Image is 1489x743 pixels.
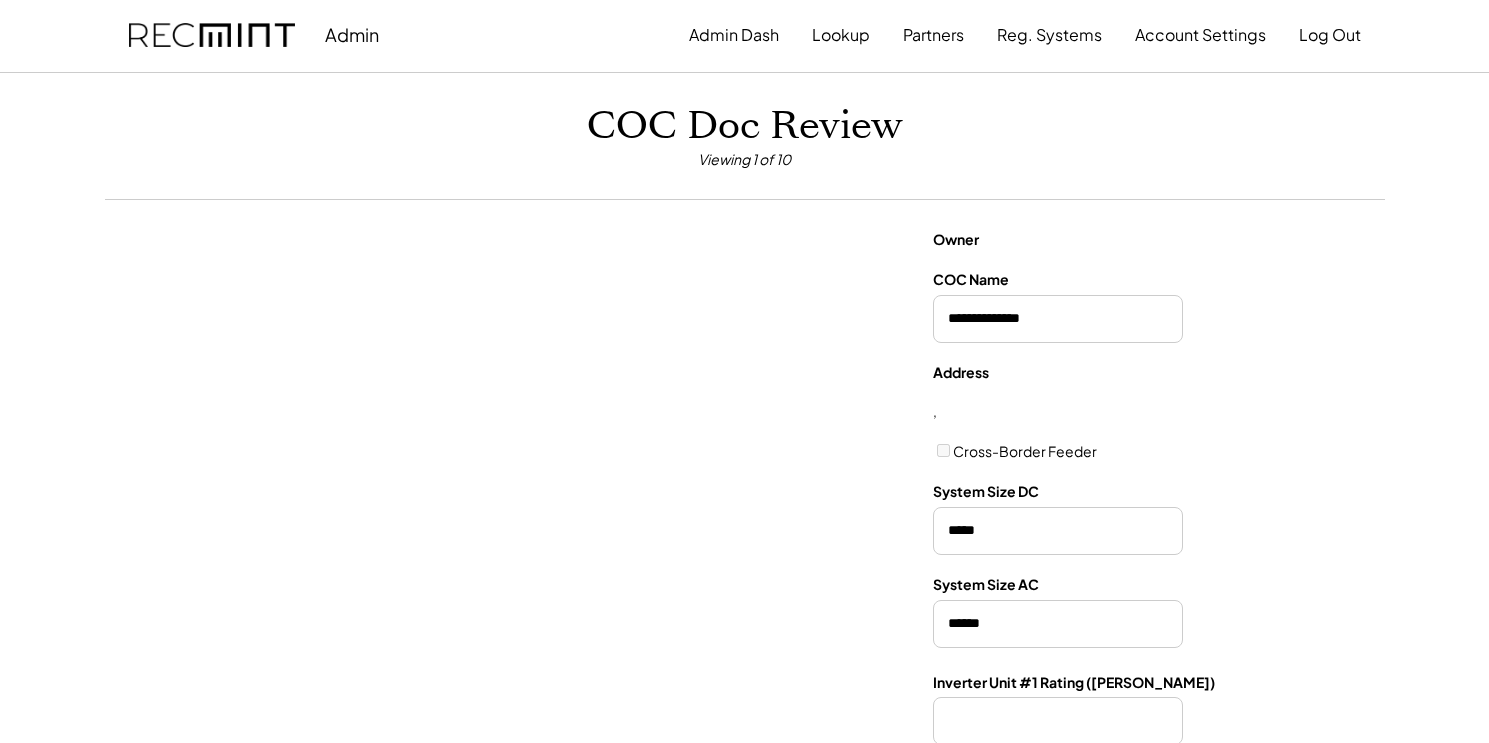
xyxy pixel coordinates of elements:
button: Account Settings [1135,15,1266,55]
div: COC Name [933,270,1009,290]
div: Inverter Unit #1 Rating ([PERSON_NAME]) [933,673,1215,693]
img: recmint-logotype%403x.png [129,23,295,48]
label: Cross-Border Feeder [953,442,1097,460]
button: Partners [903,15,964,55]
button: Admin Dash [689,15,779,55]
button: Lookup [812,15,870,55]
div: Admin [325,23,379,46]
h1: COC Doc Review [587,103,903,150]
strong: Address [933,363,989,381]
button: Log Out [1299,15,1361,55]
strong: Owner [933,230,979,248]
div: Viewing 1 of 10 [698,150,791,170]
button: Reg. Systems [997,15,1102,55]
div: System Size AC [933,575,1039,595]
div: , [933,363,989,422]
div: System Size DC [933,482,1039,502]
